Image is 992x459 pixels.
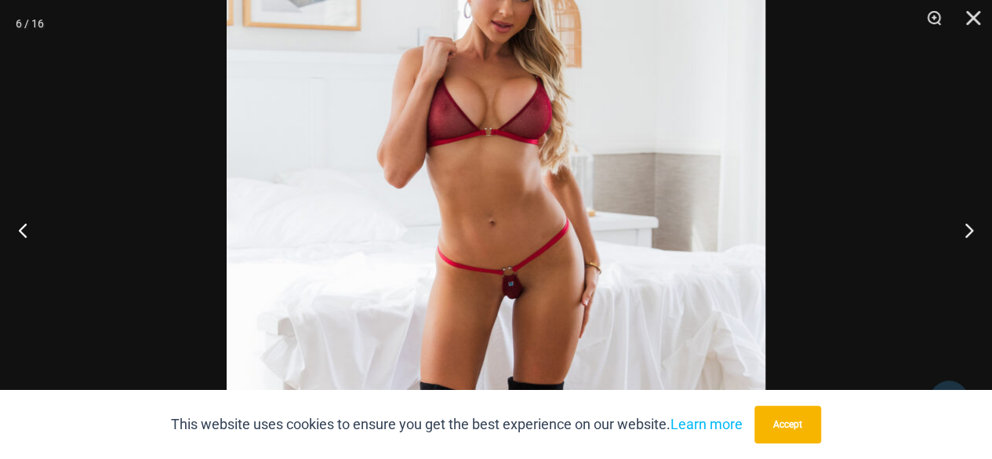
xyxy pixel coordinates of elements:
p: This website uses cookies to ensure you get the best experience on our website. [171,413,743,436]
a: Learn more [670,416,743,432]
button: Accept [754,406,821,443]
button: Next [933,191,992,269]
div: 6 / 16 [16,12,44,35]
